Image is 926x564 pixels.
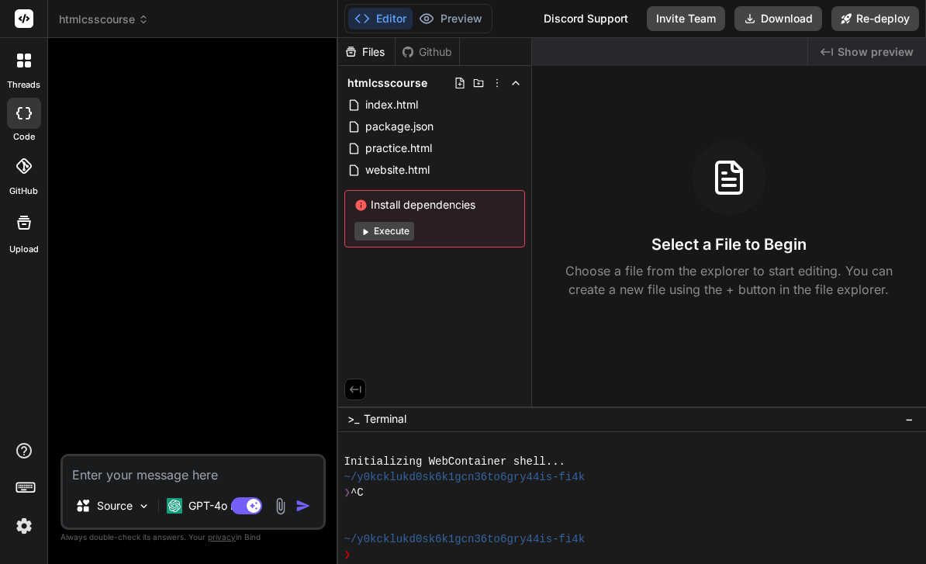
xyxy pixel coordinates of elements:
[347,75,427,91] span: htmlcsscourse
[13,130,35,144] label: code
[364,411,406,427] span: Terminal
[354,197,515,213] span: Install dependencies
[555,261,903,299] p: Choose a file from the explorer to start editing. You can create a new file using the + button in...
[344,485,351,500] span: ❯
[351,485,364,500] span: ^C
[344,531,586,547] span: ~/y0kcklukd0sk6k1gcn36to6gry44is-fi4k
[11,513,37,539] img: settings
[396,44,459,60] div: Github
[348,8,413,29] button: Editor
[651,234,807,255] h3: Select a File to Begin
[338,44,395,60] div: Files
[7,78,40,92] label: threads
[364,95,420,114] span: index.html
[167,498,182,514] img: GPT-4o mini
[60,530,326,545] p: Always double-check its answers. Your in Bind
[295,498,311,514] img: icon
[734,6,822,31] button: Download
[364,139,434,157] span: practice.html
[831,6,919,31] button: Re-deploy
[97,498,133,514] p: Source
[354,222,414,240] button: Execute
[647,6,725,31] button: Invite Team
[137,500,150,513] img: Pick Models
[905,411,914,427] span: −
[344,454,565,469] span: Initializing WebContainer shell...
[9,185,38,198] label: GitHub
[271,497,289,515] img: attachment
[208,532,236,542] span: privacy
[9,243,39,256] label: Upload
[534,6,637,31] div: Discord Support
[59,12,149,27] span: htmlcsscourse
[364,161,431,179] span: website.html
[838,44,914,60] span: Show preview
[413,8,489,29] button: Preview
[188,498,254,514] p: GPT-4o min..
[364,117,435,136] span: package.json
[902,407,917,431] button: −
[347,411,359,427] span: >_
[344,469,586,485] span: ~/y0kcklukd0sk6k1gcn36to6gry44is-fi4k
[344,547,351,562] span: ❯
